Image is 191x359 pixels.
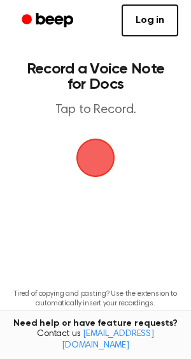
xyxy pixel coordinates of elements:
h1: Record a Voice Note for Docs [23,61,168,92]
span: Contact us [8,329,183,351]
a: [EMAIL_ADDRESS][DOMAIN_NAME] [62,330,154,350]
a: Beep [13,8,85,33]
img: Beep Logo [76,139,115,177]
p: Tired of copying and pasting? Use the extension to automatically insert your recordings. [10,289,181,309]
a: Log in [122,4,178,36]
p: Tap to Record. [23,102,168,118]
